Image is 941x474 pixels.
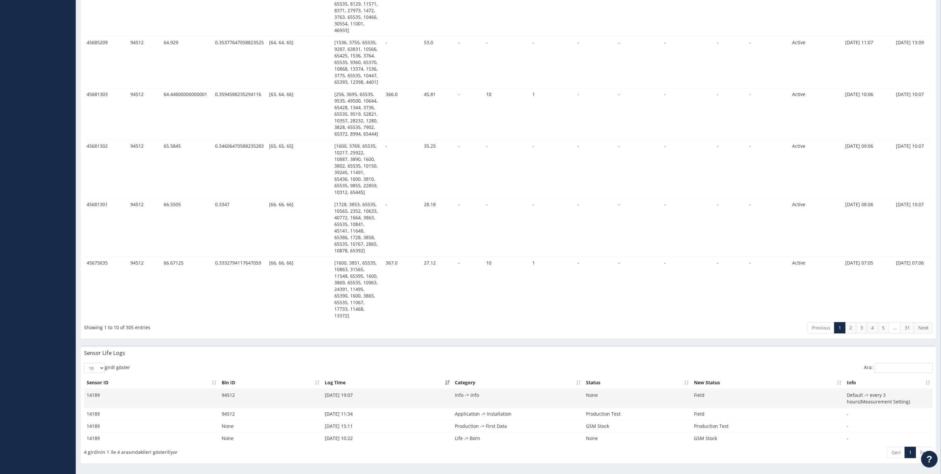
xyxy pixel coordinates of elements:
td: [1728, 3853, 65535, 10565, 2352, 10633, 40772, 1664, 3863, 65535, 10841, 45141, 11648, 65386, 172... [332,199,383,257]
td: 0.3347 [212,199,266,257]
td: 35.25 [421,140,456,199]
td: Active [790,199,843,257]
td: [63, 64, 66] [266,88,332,140]
td: None [219,420,322,432]
td: Production -> First Data [453,420,584,432]
td: 64.44600000000001 [161,88,212,140]
td: - [484,37,530,88]
th: Log Time: artarak sırala [322,377,453,389]
td: Production Test [584,408,691,420]
a: … [889,322,901,333]
select: girdi göster [84,363,105,373]
td: 14189 [84,432,219,445]
td: - [747,199,790,257]
a: Geri [887,447,905,458]
td: [DATE] 11:34 [322,408,453,420]
td: 94512 [219,408,322,420]
a: 3 [856,322,867,333]
td: Active [790,88,843,140]
td: 45685209 [84,37,128,88]
td: 45681303 [84,88,128,140]
a: 2 [845,322,856,333]
td: [DATE] 11:07 [843,37,894,88]
td: - [484,140,530,199]
td: Default -> every 3 hours(Measurement Setting) [844,389,933,408]
td: [1600, 3851, 65535, 10863, 31565, 11548, 65395, 1600, 3869, 65535, 10963, 24391, 11495, 65390, 16... [332,257,383,322]
td: 65.5845 [161,140,212,199]
td: 94512 [219,389,322,408]
td: - [747,37,790,88]
td: - [383,140,421,199]
td: Info -> Info [453,389,584,408]
a: 1 [834,322,845,333]
td: - [714,140,747,199]
td: 64.929 [161,37,212,88]
a: İleri [916,447,933,458]
td: [DATE] 09:06 [843,140,894,199]
td: - [747,88,790,140]
td: - [616,199,661,257]
td: - [844,408,933,420]
th: Category: artarak sırala [453,377,584,389]
td: 45681302 [84,140,128,199]
td: 28.18 [421,199,456,257]
td: - [575,257,616,322]
td: - [714,88,747,140]
td: Active [790,37,843,88]
td: [66, 66, 66] [266,257,332,322]
label: Ara: [864,363,933,373]
td: [65, 65, 65] [266,140,332,199]
td: - [616,140,661,199]
td: 0.3332794117647059 [212,257,266,322]
td: - [616,88,661,140]
td: - [747,257,790,322]
td: Active [790,257,843,322]
td: [66, 66, 66] [266,199,332,257]
td: 94512 [128,88,161,140]
td: 53.0 [421,37,456,88]
td: 0.34606470588235283 [212,140,266,199]
td: 10 [484,88,530,140]
td: - [661,140,714,199]
td: 14189 [84,420,219,432]
td: 14189 [84,408,219,420]
td: 27.12 [421,257,456,322]
input: Ara: [875,363,933,373]
label: girdi göster [84,363,130,373]
td: - [456,88,484,140]
div: Showing 1 to 10 of 305 entries [84,322,432,331]
td: 1 [530,257,575,322]
td: [DATE] 19:07 [322,389,453,408]
td: - [456,140,484,199]
td: - [844,432,933,445]
td: GSM Stock [584,420,691,432]
td: None [584,389,691,408]
td: - [661,37,714,88]
td: - [661,88,714,140]
td: - [383,199,421,257]
td: - [714,37,747,88]
td: - [456,37,484,88]
td: - [530,140,575,199]
td: - [714,257,747,322]
td: - [530,199,575,257]
td: [64, 64, 65] [266,37,332,88]
td: 94512 [128,257,161,322]
th: Status: artarak sırala [584,377,691,389]
td: [DATE] 07:05 [843,257,894,322]
td: Life -> Born [453,432,584,445]
td: 94512 [128,37,161,88]
td: 66.5505 [161,199,212,257]
td: Production Test [691,420,844,432]
td: 45.81 [421,88,456,140]
th: Sensor ID: artarak sırala [84,377,219,389]
td: 14189 [84,389,219,408]
td: 45681301 [84,199,128,257]
td: - [747,140,790,199]
td: [1536, 3755, 65535, 9287, 63831, 10566, 65425, 1536, 3764, 65535, 9360, 65370, 10868, 13374, 1536... [332,37,383,88]
th: Info: artarak sırala [844,377,933,389]
td: - [714,199,747,257]
td: 94512 [128,140,161,199]
td: - [661,257,714,322]
a: 4 [867,322,878,333]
